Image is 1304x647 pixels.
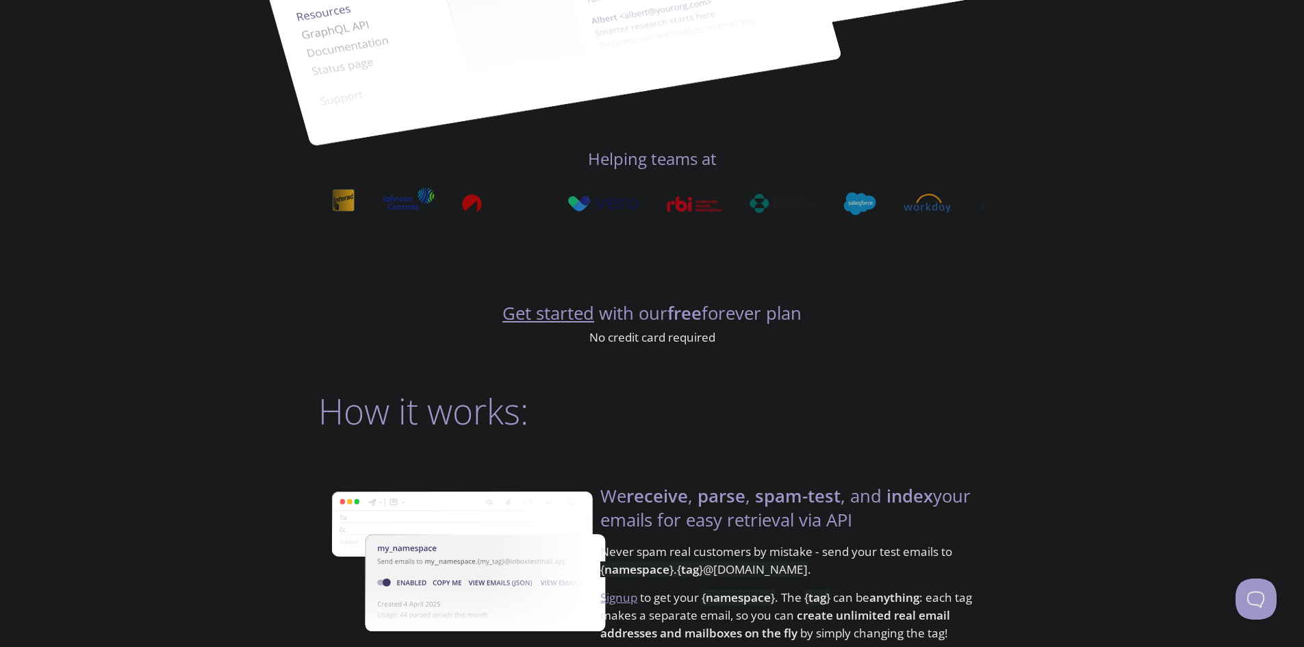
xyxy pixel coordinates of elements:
[600,485,982,543] h4: We , , , and your emails for easy retrieval via API
[318,390,986,431] h2: How it works:
[461,194,539,213] img: apollo
[318,302,986,325] h4: with our forever plan
[886,484,933,508] strong: index
[1236,579,1277,620] iframe: Help Scout Beacon - Open
[667,301,702,325] strong: free
[698,484,745,508] strong: parse
[706,589,771,605] strong: namespace
[804,589,830,605] code: { }
[600,589,982,642] p: to get your . The can be : each tag makes a separate email, so you can by simply changing the tag!
[600,607,950,641] strong: create unlimited real email addresses and mailboxes on the fly
[749,194,815,213] img: merck
[381,187,434,220] img: johnsoncontrols
[600,561,808,577] code: { } . { } @[DOMAIN_NAME]
[702,589,775,605] code: { }
[318,329,986,346] p: No credit card required
[869,589,919,605] strong: anything
[626,484,688,508] strong: receive
[502,301,594,325] a: Get started
[600,543,982,589] p: Never spam real customers by mistake - send your test emails to .
[604,561,669,577] strong: namespace
[843,192,875,215] img: salesforce
[331,189,354,218] img: interac
[318,148,986,170] h4: Helping teams at
[903,194,951,213] img: workday
[755,484,841,508] strong: spam-test
[567,196,639,212] img: vero
[600,589,637,605] a: Signup
[681,561,699,577] strong: tag
[666,196,721,212] img: rbi
[808,589,826,605] strong: tag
